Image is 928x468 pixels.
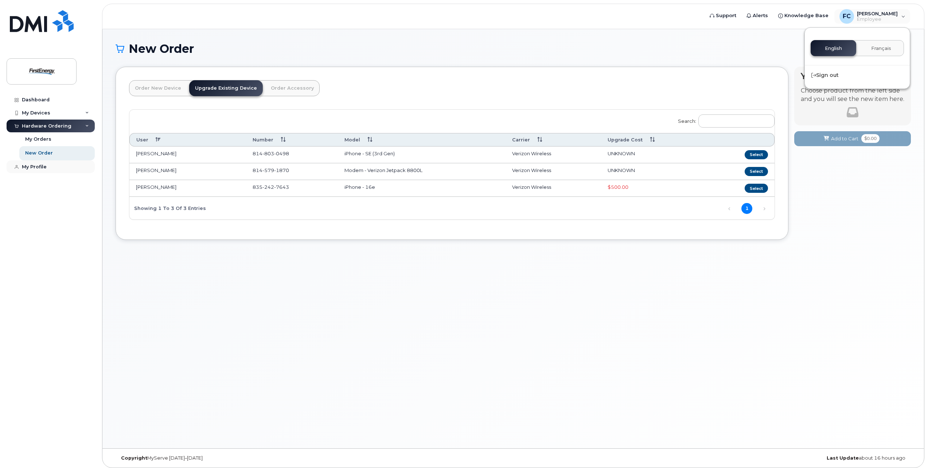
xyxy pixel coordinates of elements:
[129,80,187,96] a: Order New Device
[262,184,274,190] span: 242
[506,133,601,147] th: Carrier: activate to sort column ascending
[129,133,246,147] th: User: activate to sort column descending
[608,184,628,190] span: Full Upgrade Eligibility Date 2027-07-18
[506,163,601,180] td: Verizon Wireless
[116,455,381,461] div: MyServe [DATE]–[DATE]
[805,69,910,82] div: Sign out
[129,180,246,197] td: [PERSON_NAME]
[338,147,505,163] td: iPhone - SE (3rd Gen)
[338,180,505,197] td: iPhone - 16e
[801,71,904,81] h4: Your Cart is Empty!
[794,131,911,146] button: Add to Cart $0.00
[673,110,775,130] label: Search:
[759,203,770,214] a: Next
[861,134,880,143] span: $0.00
[262,151,274,156] span: 803
[646,455,911,461] div: about 16 hours ago
[506,180,601,197] td: Verizon Wireless
[129,147,246,163] td: [PERSON_NAME]
[506,147,601,163] td: Verizon Wireless
[265,80,320,96] a: Order Accessory
[745,150,768,159] button: Select
[274,184,289,190] span: 7643
[116,42,911,55] h1: New Order
[601,133,708,147] th: Upgrade Cost: activate to sort column ascending
[745,184,768,193] button: Select
[608,151,635,156] span: UNKNOWN
[129,202,206,214] div: Showing 1 to 3 of 3 entries
[741,203,752,214] a: 1
[274,167,289,173] span: 1870
[827,455,859,461] strong: Last Update
[274,151,289,156] span: 0498
[745,167,768,176] button: Select
[262,167,274,173] span: 579
[831,135,858,142] span: Add to Cart
[338,133,505,147] th: Model: activate to sort column ascending
[246,133,338,147] th: Number: activate to sort column ascending
[121,455,147,461] strong: Copyright
[253,151,289,156] span: 814
[129,163,246,180] td: [PERSON_NAME]
[253,184,289,190] span: 835
[801,87,904,104] p: Choose product from the left side and you will see the new item here.
[724,203,735,214] a: Previous
[338,163,505,180] td: Modem - Verizon Jetpack 8800L
[871,46,891,51] span: Français
[608,167,635,173] span: UNKNOWN
[698,114,775,128] input: Search:
[896,436,923,463] iframe: Messenger Launcher
[189,80,263,96] a: Upgrade Existing Device
[253,167,289,173] span: 814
